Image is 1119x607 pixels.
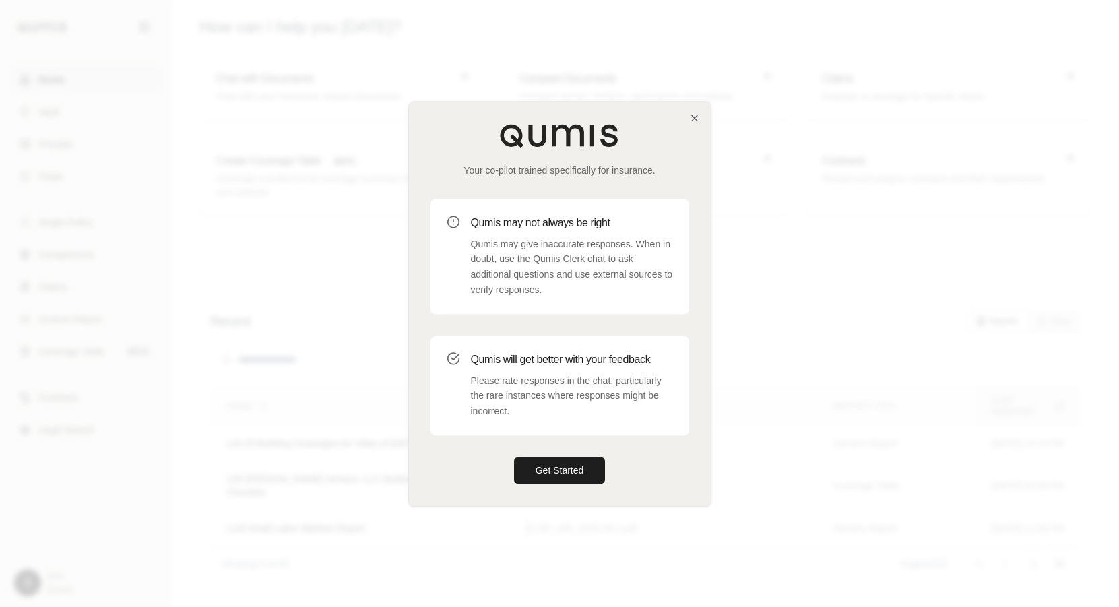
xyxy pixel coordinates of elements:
p: Your co-pilot trained specifically for insurance. [430,164,689,177]
button: Get Started [514,457,606,484]
h3: Qumis may not always be right [471,215,673,231]
p: Please rate responses in the chat, particularly the rare instances where responses might be incor... [471,373,673,419]
img: Qumis Logo [499,123,620,148]
p: Qumis may give inaccurate responses. When in doubt, use the Qumis Clerk chat to ask additional qu... [471,236,673,298]
h3: Qumis will get better with your feedback [471,352,673,368]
